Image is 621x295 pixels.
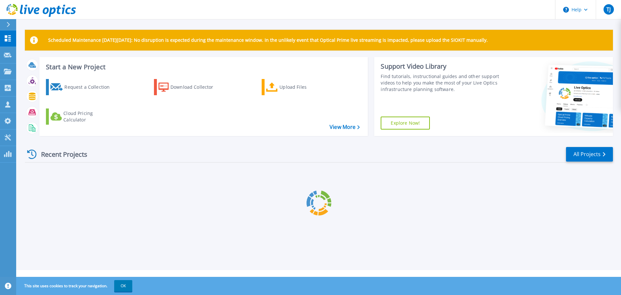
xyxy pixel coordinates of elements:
h3: Start a New Project [46,63,360,71]
a: Cloud Pricing Calculator [46,108,118,125]
a: All Projects [566,147,613,162]
button: OK [114,280,132,292]
div: Upload Files [279,81,331,94]
div: Find tutorials, instructional guides and other support videos to help you make the most of your L... [381,73,502,93]
div: Cloud Pricing Calculator [63,110,115,123]
p: Scheduled Maintenance [DATE][DATE]: No disruption is expected during the maintenance window. In t... [48,38,488,43]
a: Download Collector [154,79,226,95]
a: Request a Collection [46,79,118,95]
div: Support Video Library [381,62,502,71]
div: Request a Collection [64,81,116,94]
div: Download Collector [170,81,222,94]
a: Explore Now! [381,117,430,130]
span: This site uses cookies to track your navigation. [18,280,132,292]
a: View More [330,124,360,130]
span: TJ [606,7,611,12]
a: Upload Files [262,79,334,95]
div: Recent Projects [25,146,96,162]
